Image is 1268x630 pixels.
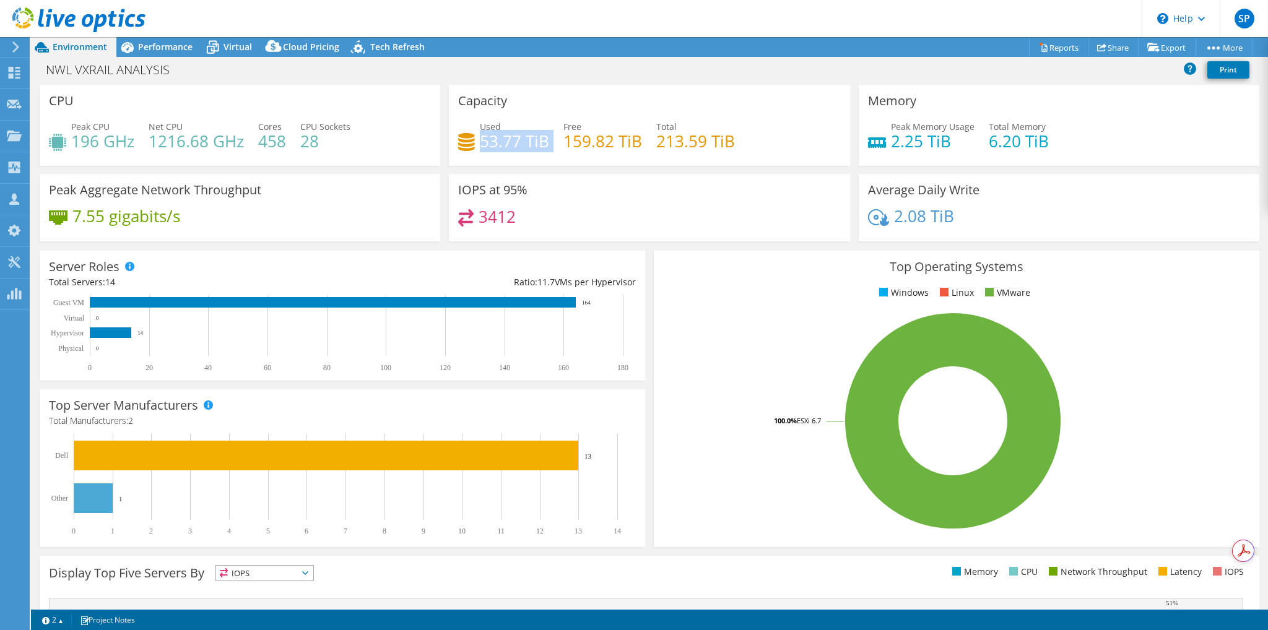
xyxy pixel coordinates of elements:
a: 2 [33,612,72,628]
h4: Total Manufacturers: [49,414,636,428]
h3: Server Roles [49,260,119,274]
li: CPU [1006,565,1038,579]
div: Ratio: VMs per Hypervisor [342,275,636,289]
text: 3 [188,527,192,535]
span: Net CPU [149,121,183,132]
li: VMware [982,286,1030,300]
text: Virtual [64,314,85,322]
text: 4 [227,527,231,535]
span: Peak Memory Usage [891,121,975,132]
text: 140 [499,363,510,372]
text: 1 [111,527,115,535]
h4: 196 GHz [71,134,134,148]
span: 14 [105,276,115,288]
h3: Memory [868,94,916,108]
text: 100 [380,363,391,372]
span: Tech Refresh [370,41,425,53]
text: 0 [88,363,92,372]
span: Used [480,121,501,132]
h4: 28 [300,134,350,148]
h1: NWL VXRAIL ANALYSIS [40,63,189,77]
a: Reports [1029,38,1088,57]
text: 14 [137,330,144,336]
a: More [1195,38,1253,57]
a: Print [1207,61,1249,79]
span: Environment [53,41,107,53]
a: Project Notes [71,612,144,628]
span: Total [656,121,677,132]
h4: 53.77 TiB [480,134,549,148]
span: Free [563,121,581,132]
text: 9 [422,527,425,535]
span: Peak CPU [71,121,110,132]
text: 12 [536,527,544,535]
text: 5 [266,527,270,535]
span: CPU Sockets [300,121,350,132]
tspan: ESXi 6.7 [797,416,821,425]
span: Cloud Pricing [283,41,339,53]
h4: 7.55 gigabits/s [72,209,180,223]
h3: Peak Aggregate Network Throughput [49,183,261,197]
text: 180 [617,363,628,372]
text: 60 [264,363,271,372]
li: IOPS [1210,565,1244,579]
li: Memory [949,565,998,579]
h4: 2.08 TiB [894,209,954,223]
span: Cores [258,121,282,132]
h3: Top Server Manufacturers [49,399,198,412]
svg: \n [1157,13,1168,24]
text: 7 [344,527,347,535]
h3: IOPS at 95% [458,183,528,197]
text: 10 [458,527,466,535]
text: 160 [558,363,569,372]
text: Physical [58,344,84,353]
text: 20 [145,363,153,372]
text: 14 [614,527,621,535]
li: Network Throughput [1046,565,1147,579]
text: Other [51,494,68,503]
span: 2 [128,415,133,426]
text: 6 [305,527,308,535]
li: Latency [1155,565,1202,579]
text: 0 [72,527,76,535]
h4: 6.20 TiB [989,134,1049,148]
span: Virtual [224,41,252,53]
a: Share [1088,38,1139,57]
span: 11.7 [537,276,555,288]
span: Total Memory [989,121,1046,132]
a: Export [1138,38,1196,57]
text: 1 [119,495,123,503]
h3: CPU [49,94,74,108]
text: 0 [96,345,99,352]
tspan: 100.0% [774,416,797,425]
text: 80 [323,363,331,372]
h4: 458 [258,134,286,148]
text: Guest VM [53,298,84,307]
text: 13 [584,452,592,460]
text: 8 [383,527,386,535]
text: 11 [497,527,505,535]
h4: 2.25 TiB [891,134,975,148]
text: 120 [440,363,451,372]
li: Windows [876,286,929,300]
span: IOPS [216,566,313,580]
text: 164 [582,300,591,306]
li: Linux [937,286,974,300]
text: Hypervisor [51,329,84,337]
div: Total Servers: [49,275,342,289]
text: 13 [575,527,582,535]
h4: 213.59 TiB [656,134,735,148]
h4: 1216.68 GHz [149,134,244,148]
span: SP [1235,9,1254,28]
text: 40 [204,363,212,372]
h3: Top Operating Systems [663,260,1250,274]
text: 2 [149,527,153,535]
span: Performance [138,41,193,53]
h3: Capacity [458,94,507,108]
text: 51% [1166,599,1178,606]
text: Dell [55,451,68,460]
h4: 3412 [479,210,516,223]
h3: Average Daily Write [868,183,979,197]
h4: 159.82 TiB [563,134,642,148]
text: 0 [96,315,99,321]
